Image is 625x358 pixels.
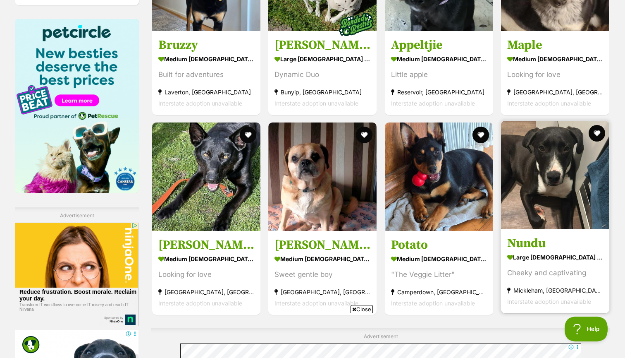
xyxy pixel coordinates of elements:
strong: medium [DEMOGRAPHIC_DATA] Dog [158,53,254,65]
strong: [GEOGRAPHIC_DATA], [GEOGRAPHIC_DATA] [274,286,370,298]
button: favourite [589,125,605,142]
a: [PERSON_NAME] medium [DEMOGRAPHIC_DATA] Dog Looking for love [GEOGRAPHIC_DATA], [GEOGRAPHIC_DATA]... [152,231,260,315]
h3: Maple [507,37,603,53]
img: Pet Circle promo banner [15,19,139,193]
button: favourite [472,127,489,143]
div: Looking for love [158,269,254,280]
h3: [PERSON_NAME] [274,237,370,253]
div: Sweet gentle boy [274,269,370,280]
strong: medium [DEMOGRAPHIC_DATA] Dog [274,253,370,265]
strong: medium [DEMOGRAPHIC_DATA] Dog [158,253,254,265]
img: bonded besties [336,3,377,45]
span: Interstate adoption unavailable [507,298,591,305]
strong: large [DEMOGRAPHIC_DATA] Dog [274,53,370,65]
strong: [GEOGRAPHIC_DATA], [GEOGRAPHIC_DATA] [507,86,603,97]
h3: Nundu [507,235,603,251]
span: Interstate adoption unavailable [507,99,591,106]
strong: medium [DEMOGRAPHIC_DATA] Dog [391,253,487,265]
a: Maple medium [DEMOGRAPHIC_DATA] Dog Looking for love [GEOGRAPHIC_DATA], [GEOGRAPHIC_DATA] Interst... [501,31,609,115]
span: Close [351,305,373,313]
img: Vinnie - Beagle x Pug Dog [268,123,377,231]
span: Interstate adoption unavailable [274,99,358,106]
a: [PERSON_NAME] & [PERSON_NAME] large [DEMOGRAPHIC_DATA] Dog Dynamic Duo Bunyip, [GEOGRAPHIC_DATA] ... [268,31,377,115]
strong: large [DEMOGRAPHIC_DATA] Dog [507,251,603,263]
h3: [PERSON_NAME] & [PERSON_NAME] [274,37,370,53]
div: Dynamic Duo [274,69,370,80]
button: favourite [356,127,373,143]
a: Potato medium [DEMOGRAPHIC_DATA] Dog "The Veggie Litter" Camperdown, [GEOGRAPHIC_DATA] Interstate... [385,231,493,315]
strong: [GEOGRAPHIC_DATA], [GEOGRAPHIC_DATA] [158,286,254,298]
div: Cheeky and captivating [507,267,603,279]
strong: Camperdown, [GEOGRAPHIC_DATA] [391,286,487,298]
strong: Laverton, [GEOGRAPHIC_DATA] [158,86,254,97]
strong: Bunyip, [GEOGRAPHIC_DATA] [274,86,370,97]
h3: Appeltjie [391,37,487,53]
div: Built for adventures [158,69,254,80]
span: Interstate adoption unavailable [158,300,242,307]
div: "The Veggie Litter" [391,269,487,280]
strong: medium [DEMOGRAPHIC_DATA] Dog [391,53,487,65]
span: Interstate adoption unavailable [391,99,475,106]
h3: [PERSON_NAME] [158,237,254,253]
span: Interstate adoption unavailable [158,99,242,106]
img: Potato - Australian Kelpie Dog [385,123,493,231]
img: Rocco - Mixed breed Dog [152,123,260,231]
iframe: Advertisement [162,317,463,354]
div: Little apple [391,69,487,80]
a: Bruzzy medium [DEMOGRAPHIC_DATA] Dog Built for adventures Laverton, [GEOGRAPHIC_DATA] Interstate ... [152,31,260,115]
strong: medium [DEMOGRAPHIC_DATA] Dog [507,53,603,65]
a: Nundu large [DEMOGRAPHIC_DATA] Dog Cheeky and captivating Mickleham, [GEOGRAPHIC_DATA] Interstate... [501,229,609,313]
h3: Potato [391,237,487,253]
button: favourite [240,127,256,143]
strong: Reservoir, [GEOGRAPHIC_DATA] [391,86,487,97]
h3: Bruzzy [158,37,254,53]
img: Nundu - Great Dane Dog [501,121,609,229]
span: Interstate adoption unavailable [391,300,475,307]
span: Interstate adoption unavailable [274,300,358,307]
a: Appeltjie medium [DEMOGRAPHIC_DATA] Dog Little apple Reservoir, [GEOGRAPHIC_DATA] Interstate adop... [385,31,493,115]
strong: Mickleham, [GEOGRAPHIC_DATA] [507,285,603,296]
div: Looking for love [507,69,603,80]
a: [PERSON_NAME] medium [DEMOGRAPHIC_DATA] Dog Sweet gentle boy [GEOGRAPHIC_DATA], [GEOGRAPHIC_DATA]... [268,231,377,315]
iframe: Advertisement [15,223,139,326]
iframe: Help Scout Beacon - Open [565,317,608,341]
